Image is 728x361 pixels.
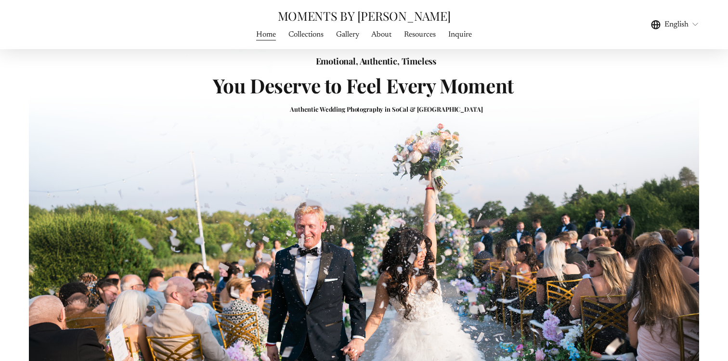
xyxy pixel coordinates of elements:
[651,18,699,31] div: language picker
[371,28,391,41] a: About
[288,28,324,41] a: Collections
[256,28,276,41] a: Home
[448,28,472,41] a: Inquire
[336,28,359,41] a: folder dropdown
[664,19,689,30] span: English
[213,72,514,98] strong: You Deserve to Feel Every Moment
[290,105,482,113] strong: Authentic Wedding Photography in SoCal & [GEOGRAPHIC_DATA]
[404,28,436,41] a: Resources
[278,8,451,24] a: MOMENTS BY [PERSON_NAME]
[336,29,359,40] span: Gallery
[316,55,437,67] strong: Emotional, Authentic, Timeless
